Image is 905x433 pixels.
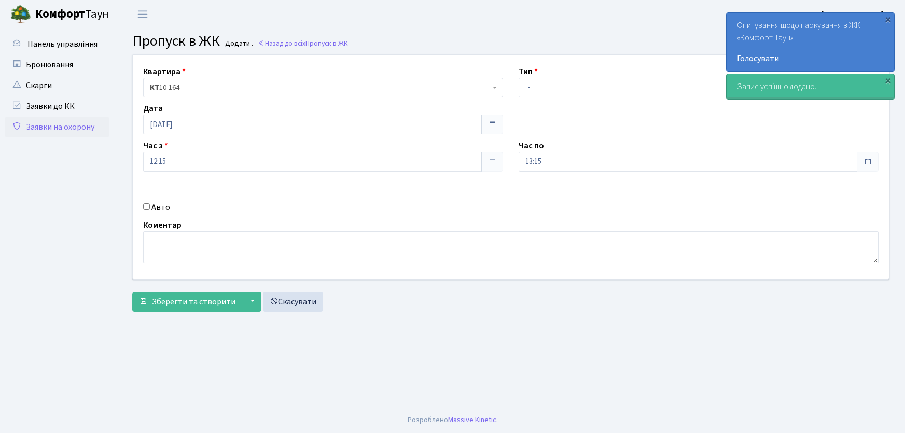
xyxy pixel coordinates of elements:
[883,75,893,86] div: ×
[519,139,544,152] label: Час по
[150,82,159,93] b: КТ
[27,38,98,50] span: Панель управління
[305,38,348,48] span: Пропуск в ЖК
[132,292,242,312] button: Зберегти та створити
[143,78,503,97] span: <b>КТ</b>&nbsp;&nbsp;&nbsp;&nbsp;10-164
[5,54,109,75] a: Бронювання
[10,4,31,25] img: logo.png
[791,8,893,21] a: Цитрус [PERSON_NAME] А.
[143,219,182,231] label: Коментар
[263,292,323,312] a: Скасувати
[143,65,186,78] label: Квартира
[143,139,168,152] label: Час з
[35,6,85,22] b: Комфорт
[223,39,253,48] small: Додати .
[883,14,893,24] div: ×
[132,31,220,51] span: Пропуск в ЖК
[151,201,170,214] label: Авто
[35,6,109,23] span: Таун
[258,38,348,48] a: Назад до всіхПропуск в ЖК
[5,75,109,96] a: Скарги
[5,117,109,137] a: Заявки на охорону
[143,102,163,115] label: Дата
[408,414,498,426] div: Розроблено .
[791,9,893,20] b: Цитрус [PERSON_NAME] А.
[150,82,490,93] span: <b>КТ</b>&nbsp;&nbsp;&nbsp;&nbsp;10-164
[152,296,235,308] span: Зберегти та створити
[727,74,894,99] div: Запис успішно додано.
[448,414,496,425] a: Massive Kinetic
[5,96,109,117] a: Заявки до КК
[727,13,894,71] div: Опитування щодо паркування в ЖК «Комфорт Таун»
[519,65,538,78] label: Тип
[5,34,109,54] a: Панель управління
[737,52,884,65] a: Голосувати
[130,6,156,23] button: Переключити навігацію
